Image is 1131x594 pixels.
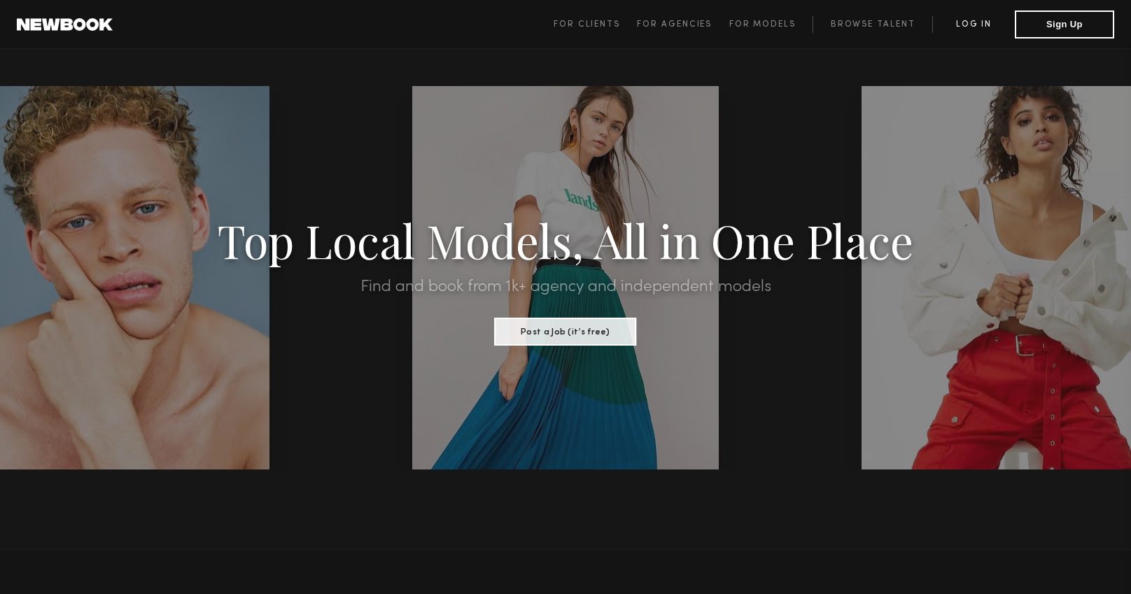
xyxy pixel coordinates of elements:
[495,323,637,338] a: Post a Job (it’s free)
[495,318,637,346] button: Post a Job (it’s free)
[637,16,729,33] a: For Agencies
[729,16,813,33] a: For Models
[1015,10,1114,38] button: Sign Up
[554,16,637,33] a: For Clients
[932,16,1015,33] a: Log in
[637,20,712,29] span: For Agencies
[813,16,932,33] a: Browse Talent
[729,20,796,29] span: For Models
[85,218,1046,262] h1: Top Local Models, All in One Place
[554,20,620,29] span: For Clients
[85,278,1046,295] h2: Find and book from 1k+ agency and independent models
